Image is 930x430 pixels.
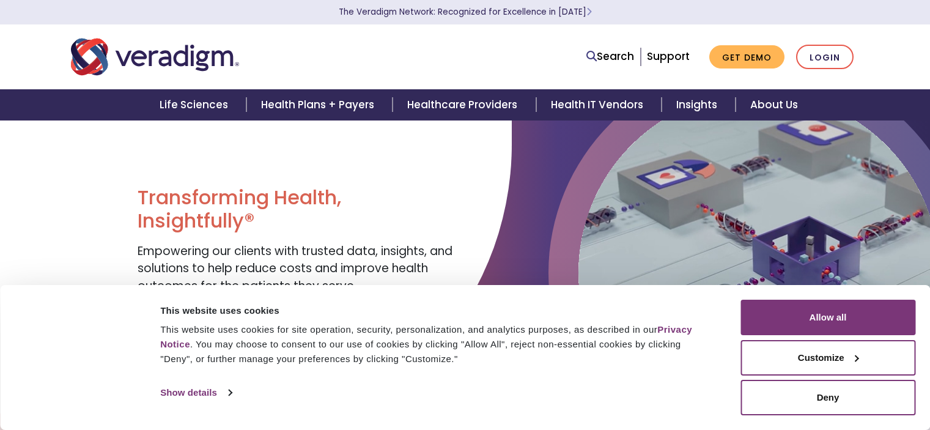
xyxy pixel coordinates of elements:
[586,6,592,18] span: Learn More
[740,300,915,335] button: Allow all
[160,322,713,366] div: This website uses cookies for site operation, security, personalization, and analytics purposes, ...
[647,49,690,64] a: Support
[586,48,634,65] a: Search
[160,303,713,318] div: This website uses cookies
[796,45,854,70] a: Login
[246,89,393,120] a: Health Plans + Payers
[160,384,231,402] a: Show details
[71,37,239,77] img: Veradigm logo
[740,340,915,376] button: Customize
[138,186,456,233] h1: Transforming Health, Insightfully®
[736,89,813,120] a: About Us
[138,243,452,294] span: Empowering our clients with trusted data, insights, and solutions to help reduce costs and improv...
[339,6,592,18] a: The Veradigm Network: Recognized for Excellence in [DATE]Learn More
[393,89,536,120] a: Healthcare Providers
[662,89,736,120] a: Insights
[709,45,784,69] a: Get Demo
[145,89,246,120] a: Life Sciences
[740,380,915,415] button: Deny
[536,89,662,120] a: Health IT Vendors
